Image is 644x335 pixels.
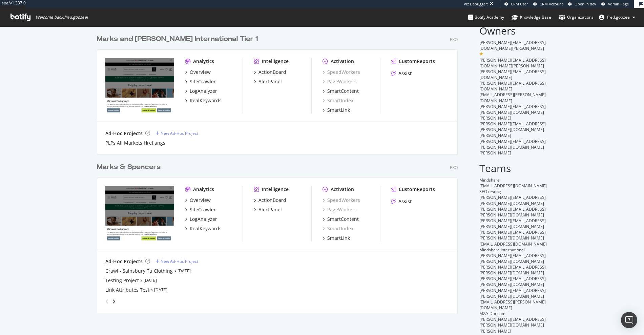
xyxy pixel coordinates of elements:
span: [PERSON_NAME][EMAIL_ADDRESS][PERSON_NAME][DOMAIN_NAME] [479,206,546,218]
a: AlertPanel [254,206,282,213]
span: [PERSON_NAME][EMAIL_ADDRESS][DOMAIN_NAME][PERSON_NAME] [479,57,546,69]
div: Analytics [193,58,214,65]
div: SpeedWorkers [323,197,360,204]
a: Marks & Spencers [97,162,163,172]
a: Open in dev [568,1,596,7]
span: [PERSON_NAME][EMAIL_ADDRESS][PERSON_NAME][DOMAIN_NAME][PERSON_NAME] [479,104,546,121]
div: Intelligence [262,58,289,65]
div: Marks & Spencers [97,162,161,172]
span: Open in dev [575,1,596,6]
div: Activation [331,186,354,193]
h2: Teams [479,163,547,174]
a: LogAnalyzer [185,216,217,223]
div: SEO testing [479,189,547,194]
a: PageWorkers [323,206,357,213]
div: Botify Academy [468,14,504,21]
a: PageWorkers [323,78,357,85]
div: Viz Debugger: [464,1,488,7]
span: [PERSON_NAME][EMAIL_ADDRESS][PERSON_NAME][DOMAIN_NAME] [479,194,546,206]
a: CRM Account [533,1,563,7]
span: [PERSON_NAME][EMAIL_ADDRESS][DOMAIN_NAME] [479,69,546,80]
a: ActionBoard [254,197,286,204]
a: New Ad-Hoc Project [155,130,198,136]
div: Pro [450,37,458,42]
div: Assist [398,198,412,205]
div: RealKeywords [190,97,222,104]
button: fred.goozee [594,12,641,23]
a: Admin Page [601,1,629,7]
div: Overview [190,69,211,76]
a: Assist [391,70,412,77]
span: [PERSON_NAME][EMAIL_ADDRESS][PERSON_NAME][DOMAIN_NAME] [479,229,546,241]
span: CRM User [511,1,528,6]
span: [PERSON_NAME][EMAIL_ADDRESS][PERSON_NAME][DOMAIN_NAME] [479,288,546,299]
span: Admin Page [608,1,629,6]
a: LogAnalyzer [185,88,217,95]
div: Open Intercom Messenger [621,312,637,328]
div: Mindshare International [479,247,547,253]
span: [PERSON_NAME][EMAIL_ADDRESS][PERSON_NAME][DOMAIN_NAME] [479,276,546,287]
a: CRM User [504,1,528,7]
a: Organizations [559,8,594,26]
div: SmartLink [327,107,350,113]
div: CustomReports [399,186,435,193]
a: ActionBoard [254,69,286,76]
span: [PERSON_NAME][EMAIL_ADDRESS][PERSON_NAME][DOMAIN_NAME] [479,264,546,276]
div: grid [97,26,463,313]
div: angle-left [103,296,111,307]
a: Marks and [PERSON_NAME] International Tier 1 [97,34,261,44]
div: LogAnalyzer [190,88,217,95]
a: AlertPanel [254,78,282,85]
div: Ad-Hoc Projects [105,258,143,265]
span: [PERSON_NAME][EMAIL_ADDRESS][DOMAIN_NAME][PERSON_NAME] [479,40,546,51]
a: SmartContent [323,216,359,223]
div: ActionBoard [258,197,286,204]
img: www.marksandspencer.com/ [105,186,174,241]
div: ActionBoard [258,69,286,76]
div: SmartContent [327,88,359,95]
a: Assist [391,198,412,205]
a: Overview [185,197,211,204]
a: Botify Academy [468,8,504,26]
div: AlertPanel [258,78,282,85]
span: [EMAIL_ADDRESS][PERSON_NAME][DOMAIN_NAME] [479,299,546,311]
a: Overview [185,69,211,76]
a: RealKeywords [185,97,222,104]
div: Mindshare [479,177,547,183]
span: [PERSON_NAME][EMAIL_ADDRESS][PERSON_NAME][DOMAIN_NAME] [479,253,546,264]
span: Welcome back, fred.goozee ! [36,15,88,20]
div: LogAnalyzer [190,216,217,223]
a: [DATE] [178,268,191,274]
a: Testing Project [105,277,139,284]
div: Overview [190,197,211,204]
a: RealKeywords [185,225,222,232]
a: [DATE] [144,277,157,283]
span: [PERSON_NAME][EMAIL_ADDRESS][PERSON_NAME][DOMAIN_NAME] [479,218,546,229]
a: SmartLink [323,235,350,242]
div: SiteCrawler [190,206,216,213]
a: CustomReports [391,186,435,193]
div: AlertPanel [258,206,282,213]
span: [EMAIL_ADDRESS][PERSON_NAME][DOMAIN_NAME] [479,92,546,103]
img: www.marksandspencer.com [105,58,174,113]
a: SpeedWorkers [323,69,360,76]
div: M&S Dot com [479,311,547,316]
a: SmartLink [323,107,350,113]
div: New Ad-Hoc Project [161,258,198,264]
a: SmartIndex [323,225,353,232]
div: Knowledge Base [512,14,551,21]
a: Link Attributes Test [105,287,149,293]
div: angle-right [111,298,116,305]
a: Crawl - Sainsbury Tu Clothing [105,268,173,274]
div: Assist [398,70,412,77]
div: Analytics [193,186,214,193]
span: [PERSON_NAME][EMAIL_ADDRESS][DOMAIN_NAME] [479,80,546,92]
span: fred.goozee [607,14,630,20]
span: [EMAIL_ADDRESS][DOMAIN_NAME] [479,241,547,247]
div: SmartIndex [323,97,353,104]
